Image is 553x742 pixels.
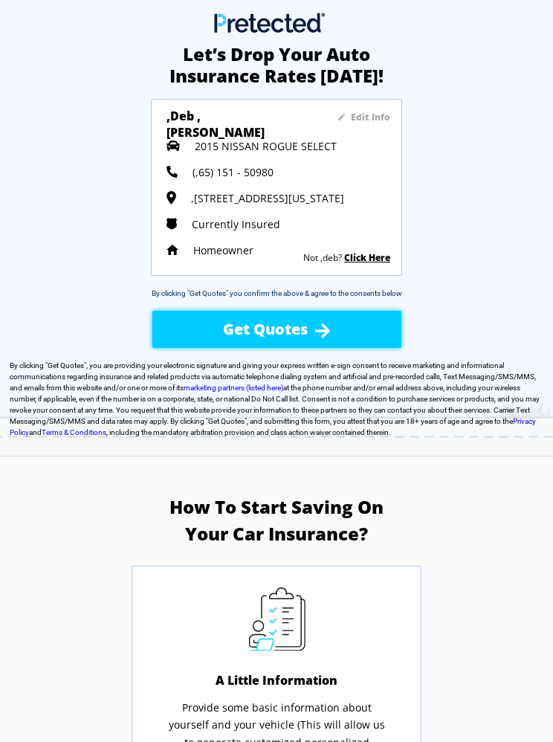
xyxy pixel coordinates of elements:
a: Terms & Conditions [42,428,106,436]
label: By clicking " ", you are providing your electronic signature and giving your express written e-si... [10,360,543,438]
span: 2015 NISSAN ROGUE SELECT [195,139,337,153]
img: Main Logo [214,13,325,33]
span: (,65) 151 - 50980 [193,165,274,179]
span: ,[STREET_ADDRESS][US_STATE] [191,191,344,205]
div: By clicking "Get Quotes" you confirm the above & agree to the consents below [152,288,402,299]
sapn: Edit Info [351,111,390,123]
a: Privacy Policy [10,417,536,436]
h4: A Little Information [198,671,355,688]
h3: ,deb ,[PERSON_NAME] [166,108,293,130]
sapn: Not ,deb? [303,251,342,264]
a: marketing partners (listed here) [184,384,283,392]
span: Get Quotes [223,319,308,339]
a: Click Here [344,251,390,264]
span: Currently Insured [192,217,280,231]
span: Homeowner [193,243,253,257]
h2: Let’s Drop Your Auto Insurance Rates [DATE]! [158,44,395,87]
button: Get Quotes [152,311,401,348]
h3: How To Start Saving On Your Car Insurance? [169,494,384,547]
span: Get Quotes [48,361,84,370]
